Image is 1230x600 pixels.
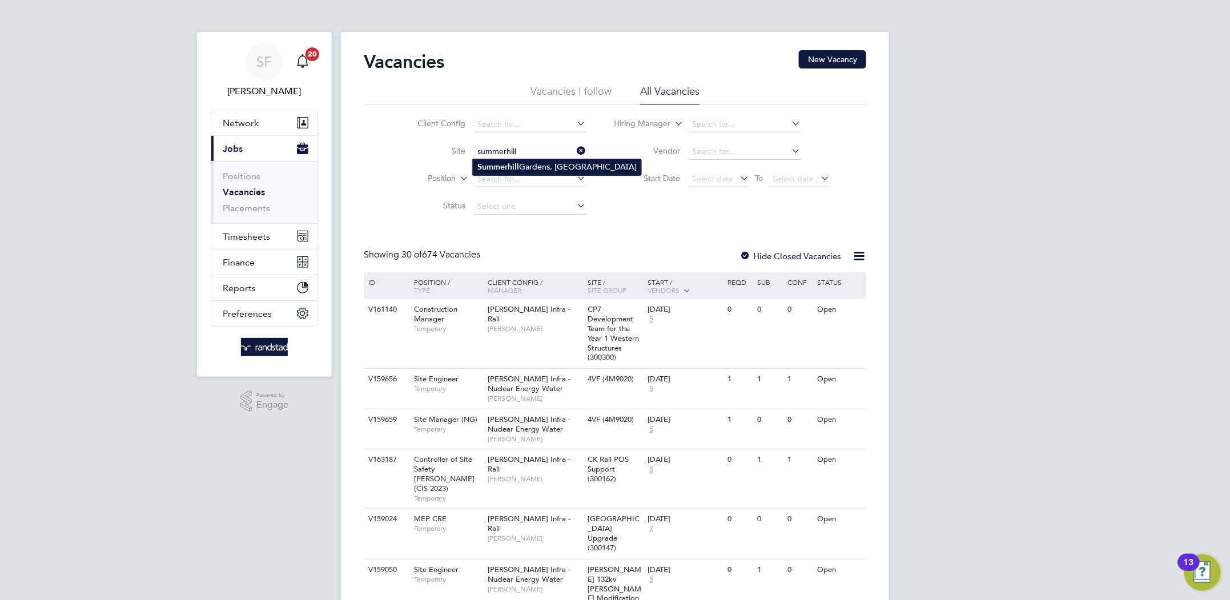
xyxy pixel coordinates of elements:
span: Finance [223,257,255,268]
span: Site Group [588,285,627,295]
div: 0 [755,409,785,430]
div: 1 [785,449,814,470]
div: Showing [364,249,483,261]
div: 1 [725,369,754,390]
input: Search for... [474,144,586,160]
span: [PERSON_NAME] Infra - Rail [488,514,571,533]
button: Preferences [211,301,317,326]
span: Sheree Flatman [211,84,318,98]
div: 0 [725,299,754,320]
span: Preferences [223,308,272,319]
div: V161140 [365,299,405,320]
a: 20 [291,43,314,80]
div: [DATE] [648,514,722,524]
span: Vendors [648,285,680,295]
b: Summerhill [477,162,519,172]
span: 5 [648,575,655,585]
button: Finance [211,249,317,275]
div: [DATE] [648,375,722,384]
span: SF [257,54,272,69]
span: Controller of Site Safety [PERSON_NAME] (CIS 2023) [414,454,475,493]
div: Open [815,509,865,530]
a: Go to home page [211,338,318,356]
span: Type [414,285,430,295]
a: Vacancies [223,187,265,198]
input: Search for... [689,144,801,160]
div: Reqd [725,272,754,292]
input: Select one [474,199,586,215]
span: Site Engineer [414,374,459,384]
span: Powered by [256,390,288,400]
span: 20 [306,47,319,61]
div: [DATE] [648,565,722,575]
div: V159656 [365,369,405,390]
span: Temporary [414,524,483,533]
button: Jobs [211,136,317,161]
span: Temporary [414,494,483,503]
span: Temporary [414,425,483,434]
input: Search for... [474,116,586,132]
div: V159659 [365,409,405,430]
div: Client Config / [485,272,585,300]
div: 1 [755,449,785,470]
span: Timesheets [223,231,270,242]
button: Open Resource Center, 13 new notifications [1184,554,1221,591]
span: Temporary [414,575,483,584]
nav: Main navigation [197,32,332,377]
span: 5 [648,425,655,434]
span: Select date [773,174,814,184]
span: Temporary [414,324,483,333]
div: [DATE] [648,305,722,315]
div: 0 [785,409,814,430]
div: 0 [785,559,814,581]
div: Start / [645,272,725,301]
div: Status [815,272,865,292]
div: Jobs [211,161,317,223]
div: Position / [405,272,485,300]
div: 0 [755,509,785,530]
label: Hide Closed Vacancies [739,251,841,261]
span: MEP CRE [414,514,447,524]
span: CP7 Development Team for the Year 1 Western Structures (300300) [588,304,640,362]
div: 0 [755,299,785,320]
label: Site [400,146,466,156]
button: Timesheets [211,224,317,249]
div: Open [815,369,865,390]
div: 0 [725,449,754,470]
span: Network [223,118,259,128]
button: New Vacancy [799,50,866,69]
li: All Vacancies [640,84,700,105]
input: Search for... [474,171,586,187]
span: [PERSON_NAME] [488,394,582,403]
span: [PERSON_NAME] Infra - Rail [488,454,571,474]
span: CK Rail POS Support (300162) [588,454,629,484]
div: Open [815,299,865,320]
span: Site Manager (NG) [414,414,477,424]
div: 1 [785,369,814,390]
label: Hiring Manager [605,118,671,130]
span: Reports [223,283,256,293]
li: Vacancies I follow [530,84,612,105]
span: Engage [256,400,288,410]
a: Positions [223,171,260,182]
span: [PERSON_NAME] Infra - Nuclear Energy Water [488,374,571,393]
span: [PERSON_NAME] Infra - Nuclear Energy Water [488,414,571,434]
li: Gardens, [GEOGRAPHIC_DATA] [473,159,641,175]
div: Open [815,409,865,430]
span: [PERSON_NAME] [488,434,582,444]
span: Construction Manager [414,304,457,324]
div: [DATE] [648,455,722,465]
span: 4VF (4M9020) [588,374,634,384]
div: Site / [585,272,645,300]
div: V159050 [365,559,405,581]
a: SF[PERSON_NAME] [211,43,318,98]
span: [PERSON_NAME] Infra - Rail [488,304,571,324]
div: 1 [755,559,785,581]
span: Manager [488,285,522,295]
label: Client Config [400,118,466,128]
label: Status [400,200,466,211]
div: 0 [785,299,814,320]
span: [PERSON_NAME] [488,474,582,484]
span: Site Engineer [414,565,459,574]
span: Select date [693,174,734,184]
